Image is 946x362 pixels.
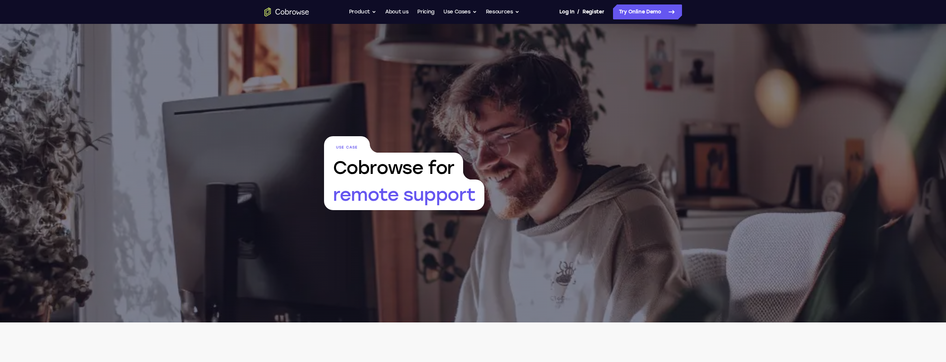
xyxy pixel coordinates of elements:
[486,4,519,19] button: Resources
[324,180,484,210] span: remote support
[349,4,377,19] button: Product
[559,4,574,19] a: Log In
[385,4,408,19] a: About us
[264,7,309,16] a: Go to the home page
[324,136,370,153] span: Use Case
[324,153,463,180] span: Cobrowse for
[577,7,579,16] span: /
[613,4,682,19] a: Try Online Demo
[417,4,434,19] a: Pricing
[582,4,604,19] a: Register
[443,4,477,19] button: Use Cases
